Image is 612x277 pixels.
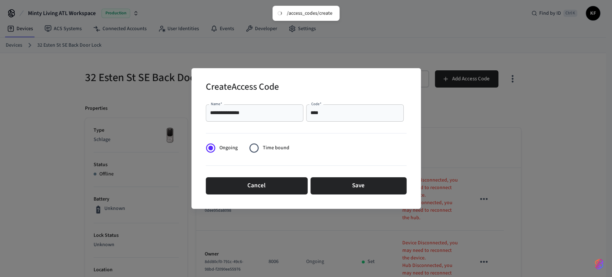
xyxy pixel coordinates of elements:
[595,258,603,270] img: SeamLogoGradient.69752ec5.svg
[219,144,238,152] span: Ongoing
[206,177,308,194] button: Cancel
[263,144,289,152] span: Time bound
[211,101,222,107] label: Name
[287,10,332,17] div: /access_codes/create
[311,101,322,107] label: Code
[310,177,407,194] button: Save
[206,77,279,99] h2: Create Access Code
